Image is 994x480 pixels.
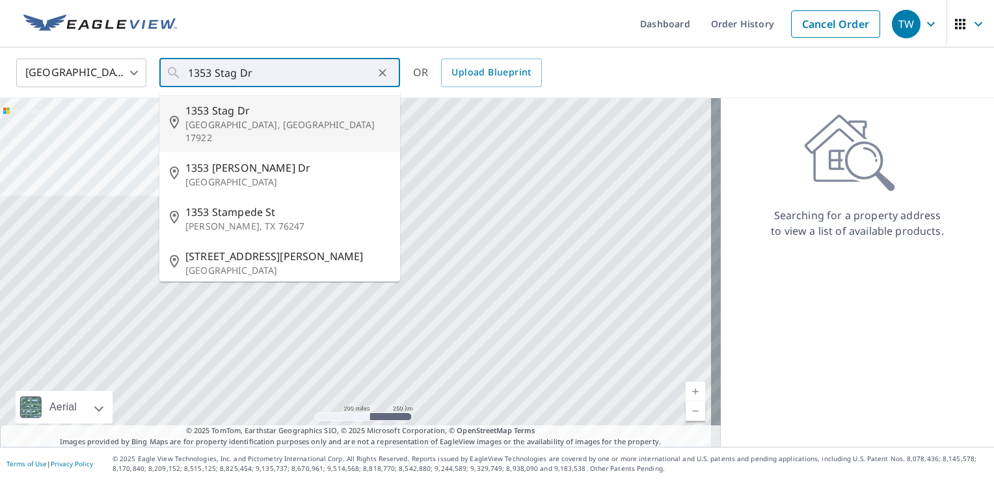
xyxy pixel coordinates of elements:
div: Aerial [46,391,81,423]
span: 1353 Stampede St [185,204,390,220]
a: OpenStreetMap [457,425,511,435]
p: [GEOGRAPHIC_DATA], [GEOGRAPHIC_DATA] 17922 [185,118,390,144]
div: Aerial [16,391,113,423]
a: Current Level 5, Zoom In [686,382,705,401]
span: [STREET_ADDRESS][PERSON_NAME] [185,248,390,264]
span: Upload Blueprint [451,64,531,81]
a: Terms of Use [7,459,47,468]
input: Search by address or latitude-longitude [188,55,373,91]
p: [GEOGRAPHIC_DATA] [185,264,390,277]
p: © 2025 Eagle View Technologies, Inc. and Pictometry International Corp. All Rights Reserved. Repo... [113,454,987,473]
span: © 2025 TomTom, Earthstar Geographics SIO, © 2025 Microsoft Corporation, © [186,425,535,436]
img: EV Logo [23,14,177,34]
div: OR [413,59,542,87]
button: Clear [373,64,392,82]
p: [PERSON_NAME], TX 76247 [185,220,390,233]
div: [GEOGRAPHIC_DATA] [16,55,146,91]
a: Upload Blueprint [441,59,541,87]
a: Cancel Order [791,10,880,38]
span: 1353 [PERSON_NAME] Dr [185,160,390,176]
a: Current Level 5, Zoom Out [686,401,705,421]
p: Searching for a property address to view a list of available products. [770,207,945,239]
p: [GEOGRAPHIC_DATA] [185,176,390,189]
div: TW [892,10,920,38]
a: Terms [514,425,535,435]
span: 1353 Stag Dr [185,103,390,118]
p: | [7,460,93,468]
a: Privacy Policy [51,459,93,468]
